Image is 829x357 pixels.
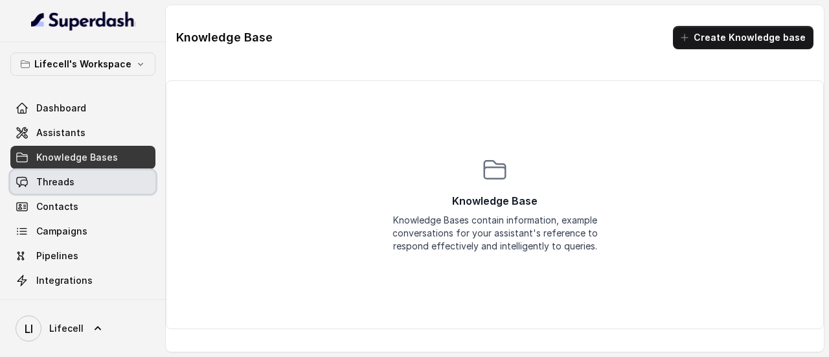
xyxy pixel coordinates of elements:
[176,27,273,48] h1: Knowledge Base
[10,220,155,243] a: Campaigns
[10,170,155,194] a: Threads
[36,249,78,262] span: Pipelines
[49,322,84,335] span: Lifecell
[36,299,93,312] span: API Settings
[391,214,598,253] div: Knowledge Bases contain information, example conversations for your assistant's reference to resp...
[10,195,155,218] a: Contacts
[36,151,118,164] span: Knowledge Bases
[10,121,155,144] a: Assistants
[36,126,85,139] span: Assistants
[34,56,131,72] p: Lifecell's Workspace
[36,274,93,287] span: Integrations
[10,244,155,268] a: Pipelines
[673,26,813,49] button: Create Knowledge base
[10,269,155,292] a: Integrations
[10,97,155,120] a: Dashboard
[36,225,87,238] span: Campaigns
[25,322,33,336] text: LI
[36,102,86,115] span: Dashboard
[36,200,78,213] span: Contacts
[10,146,155,169] a: Knowledge Bases
[10,294,155,317] a: API Settings
[452,193,538,209] p: Knowledge Base
[36,176,74,189] span: Threads
[10,310,155,347] a: Lifecell
[10,52,155,76] button: Lifecell's Workspace
[31,10,135,31] img: light.svg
